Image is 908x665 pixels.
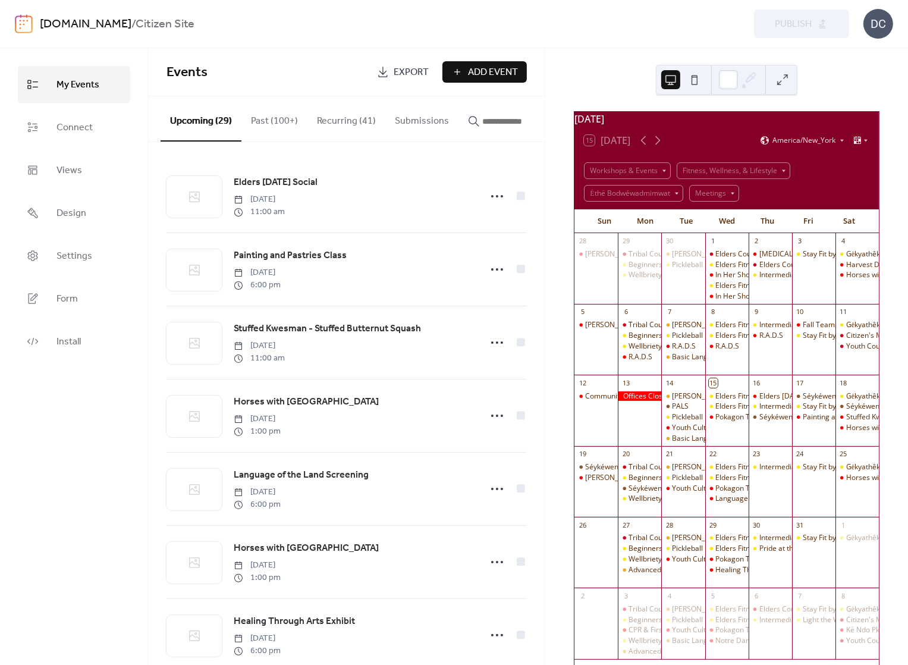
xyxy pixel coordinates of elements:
[835,270,879,280] div: Horses with Spring Creek
[56,76,99,95] span: My Events
[747,209,788,233] div: Thu
[629,484,720,494] div: Séykéwen | Fall Hide Camp
[705,281,749,291] div: Elders Fitness Fun
[759,544,831,554] div: Pride at the Tribe 18+
[672,615,703,625] div: Pickleball
[629,341,662,352] div: Wellbriety
[661,554,705,564] div: Youth Cultural Afterschool Adventure
[234,394,379,410] a: Horses with [GEOGRAPHIC_DATA]
[18,152,130,189] a: Views
[234,559,281,572] span: [DATE]
[705,494,749,504] div: Language of the Land Screening
[759,604,867,614] div: Elders Council Business Meeting
[468,65,518,80] span: Add Event
[234,321,421,337] a: Stuffed Kwesman - Stuffed Butternut Squash
[749,320,792,330] div: Intermediate Yoga
[705,260,749,270] div: Elders Fitness Fun
[863,9,893,39] div: DC
[18,280,130,317] a: Form
[56,161,82,180] span: Views
[661,401,705,412] div: PALS
[716,533,775,543] div: Elders Fitness Fun
[234,468,369,482] span: Language of the Land Screening
[772,137,835,144] span: America/New_York
[792,462,835,472] div: Stay Fit by Doing HIIT
[672,260,703,270] div: Pickleball
[629,565,715,575] div: Advanced Language Class
[672,331,703,341] div: Pickleball
[796,591,805,600] div: 7
[705,291,749,302] div: In Her Shoes
[705,615,749,625] div: Elders Fitness Fun
[759,270,821,280] div: Intermediate Yoga
[618,615,661,625] div: Beginners Yoga
[661,462,705,472] div: Bodwéwadmimwen Potawatomi Language Class with Kevin Daugherty
[234,486,281,498] span: [DATE]
[796,450,805,459] div: 24
[716,412,849,422] div: Pokagon Tribal Police Citizen’s Academy
[621,237,630,246] div: 29
[234,352,285,365] span: 11:00 am
[716,604,775,614] div: Elders Fitness Fun
[705,544,749,554] div: Elders Fitness Fun
[618,270,661,280] div: Wellbriety
[803,391,894,401] div: Séykéwen | Fall Hide Camp
[585,320,753,330] div: [PERSON_NAME] Mizhatthwen - Let's Make Regalia
[749,391,792,401] div: Elders Halloween Social
[752,450,761,459] div: 23
[234,498,281,511] span: 6:00 pm
[716,462,775,472] div: Elders Fitness Fun
[716,484,849,494] div: Pokagon Tribal Police Citizen’s Academy
[234,614,355,629] a: Healing Through Arts Exhibit
[621,520,630,529] div: 27
[629,473,681,483] div: Beginners Yoga
[585,473,753,483] div: [PERSON_NAME] Mizhatthwen - Let's Make Regalia
[661,352,705,362] div: Basic Language Class
[661,473,705,483] div: Pickleball
[665,520,674,529] div: 28
[803,401,872,412] div: Stay Fit by Doing HIIT
[716,260,775,270] div: Elders Fitness Fun
[835,412,879,422] div: Stuffed Kwesman - Stuffed Butternut Squash
[752,237,761,246] div: 2
[759,260,867,270] div: Elders Council Business Meeting
[629,270,662,280] div: Wellbriety
[661,533,705,543] div: Bodwéwadmimwen Potawatomi Language Class with Kevin Daugherty
[709,450,718,459] div: 22
[749,401,792,412] div: Intermediate Yoga
[705,391,749,401] div: Elders Fitness Fun
[234,468,369,483] a: Language of the Land Screening
[672,434,744,444] div: Basic Language Class
[578,591,587,600] div: 2
[585,249,753,259] div: [PERSON_NAME] Mizhatthwen - Let's Make Regalia
[835,462,879,472] div: Gėkyathêk | Basketball
[803,412,892,422] div: Painting and Pastries Class
[578,450,587,459] div: 19
[56,204,86,223] span: Design
[672,352,744,362] div: Basic Language Class
[705,249,749,259] div: Elders Council Meeting
[716,331,775,341] div: Elders Fitness Fun
[705,331,749,341] div: Elders Fitness Fun
[706,209,747,233] div: Wed
[661,249,705,259] div: Bodwéwadmimwen Potawatomi Language Class with Kevin Daugherty
[166,59,208,86] span: Events
[705,320,749,330] div: Elders Fitness Fun
[672,412,703,422] div: Pickleball
[618,494,661,504] div: Wellbriety
[759,533,821,543] div: Intermediate Yoga
[665,378,674,387] div: 14
[835,341,879,352] div: Youth Council Meeting
[796,237,805,246] div: 3
[749,331,792,341] div: R.A.D.S
[672,533,855,543] div: [PERSON_NAME] Language Class with [PERSON_NAME]
[709,591,718,600] div: 5
[234,175,318,190] span: Elders [DATE] Social
[672,423,795,433] div: Youth Cultural Afterschool Adventure
[839,237,848,246] div: 4
[661,423,705,433] div: Youth Cultural Afterschool Adventure
[56,332,81,352] span: Install
[661,604,705,614] div: Bodwéwadmimwen Potawatomi Language Class with Kevin Daugherty
[18,66,130,103] a: My Events
[672,391,855,401] div: [PERSON_NAME] Language Class with [PERSON_NAME]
